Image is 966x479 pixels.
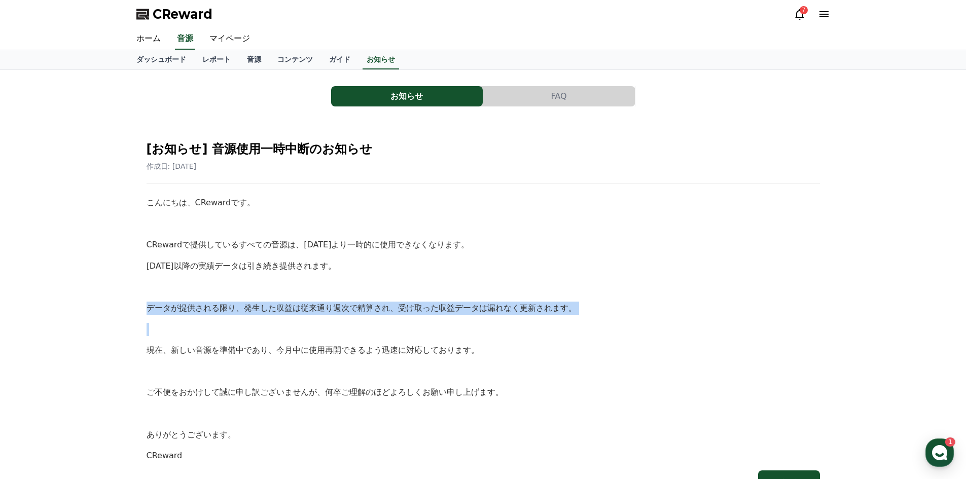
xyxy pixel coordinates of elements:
a: 7 [794,8,806,20]
button: FAQ [483,86,635,106]
p: ご不便をおかけして誠に申し訳ございませんが、何卒ご理解のほどよろしくお願い申し上げます。 [147,386,820,399]
a: コンテンツ [269,50,321,69]
a: ガイド [321,50,359,69]
a: 音源 [239,50,269,69]
a: お知らせ [363,50,399,69]
span: Home [26,337,44,345]
a: 1Messages [67,321,131,347]
button: お知らせ [331,86,483,106]
a: レポート [194,50,239,69]
p: こんにちは、CRewardです。 [147,196,820,209]
p: CReward [147,449,820,462]
span: 作成日: [DATE] [147,162,197,170]
a: 音源 [175,28,195,50]
span: CReward [153,6,212,22]
span: Settings [150,337,175,345]
p: 現在、新しい音源を準備中であり、今月中に使用再開できるよう迅速に対応しております。 [147,344,820,357]
h2: [お知らせ] 音源使用一時中断のお知らせ [147,141,820,157]
a: Settings [131,321,195,347]
p: CRewardで提供しているすべての音源は、[DATE]より一時的に使用できなくなります。 [147,238,820,251]
p: データが提供される限り、発生した収益は従来通り週次で精算され、受け取った収益データは漏れなく更新されます。 [147,302,820,315]
div: 7 [800,6,808,14]
a: ホーム [128,28,169,50]
span: 1 [103,321,106,329]
p: ありがとうございます。 [147,428,820,441]
a: ダッシュボード [128,50,194,69]
a: Home [3,321,67,347]
span: Messages [84,337,114,345]
a: マイページ [201,28,258,50]
a: CReward [136,6,212,22]
p: [DATE]以降の実績データは引き続き提供されます。 [147,260,820,273]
